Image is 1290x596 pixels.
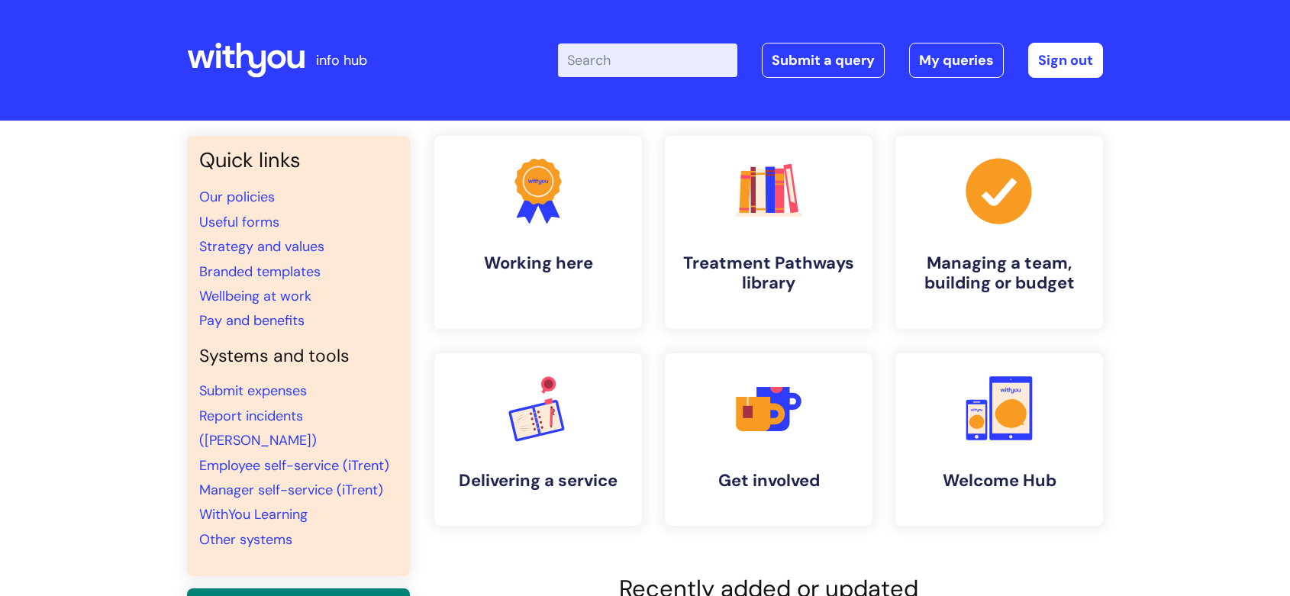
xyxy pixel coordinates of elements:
[434,353,642,526] a: Delivering a service
[199,237,324,256] a: Strategy and values
[762,43,885,78] a: Submit a query
[199,148,398,172] h3: Quick links
[199,311,305,330] a: Pay and benefits
[316,48,367,72] p: info hub
[199,481,383,499] a: Manager self-service (iTrent)
[199,505,308,524] a: WithYou Learning
[447,471,630,491] h4: Delivering a service
[199,456,389,475] a: Employee self-service (iTrent)
[908,253,1091,294] h4: Managing a team, building or budget
[558,43,737,77] input: Search
[665,353,872,526] a: Get involved
[908,471,1091,491] h4: Welcome Hub
[199,213,279,231] a: Useful forms
[909,43,1004,78] a: My queries
[199,287,311,305] a: Wellbeing at work
[447,253,630,273] h4: Working here
[199,407,317,449] a: Report incidents ([PERSON_NAME])
[199,263,321,281] a: Branded templates
[199,530,292,549] a: Other systems
[199,346,398,367] h4: Systems and tools
[895,136,1103,329] a: Managing a team, building or budget
[677,471,860,491] h4: Get involved
[895,353,1103,526] a: Welcome Hub
[677,253,860,294] h4: Treatment Pathways library
[665,136,872,329] a: Treatment Pathways library
[434,136,642,329] a: Working here
[1028,43,1103,78] a: Sign out
[558,43,1103,78] div: | -
[199,382,307,400] a: Submit expenses
[199,188,275,206] a: Our policies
